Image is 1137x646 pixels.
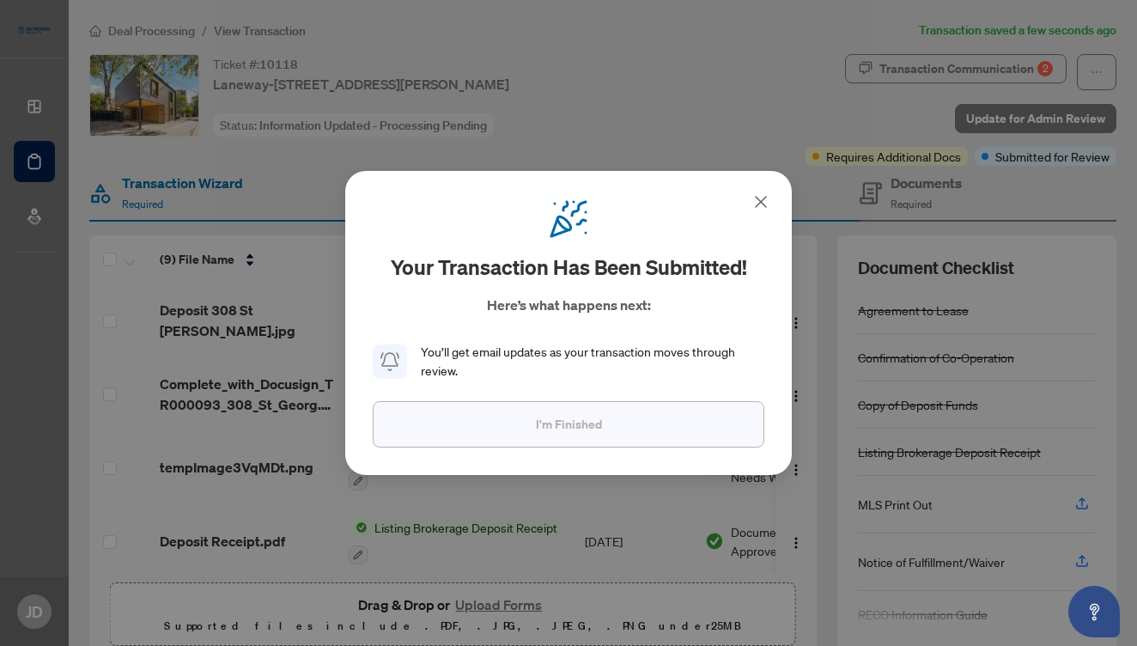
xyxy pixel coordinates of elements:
button: Open asap [1068,586,1120,637]
span: I'm Finished [536,411,602,438]
div: You’ll get email updates as your transaction moves through review. [421,343,764,381]
button: I'm Finished [373,401,764,448]
p: Here’s what happens next: [487,295,651,315]
h2: Your transaction has been submitted! [391,253,747,281]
